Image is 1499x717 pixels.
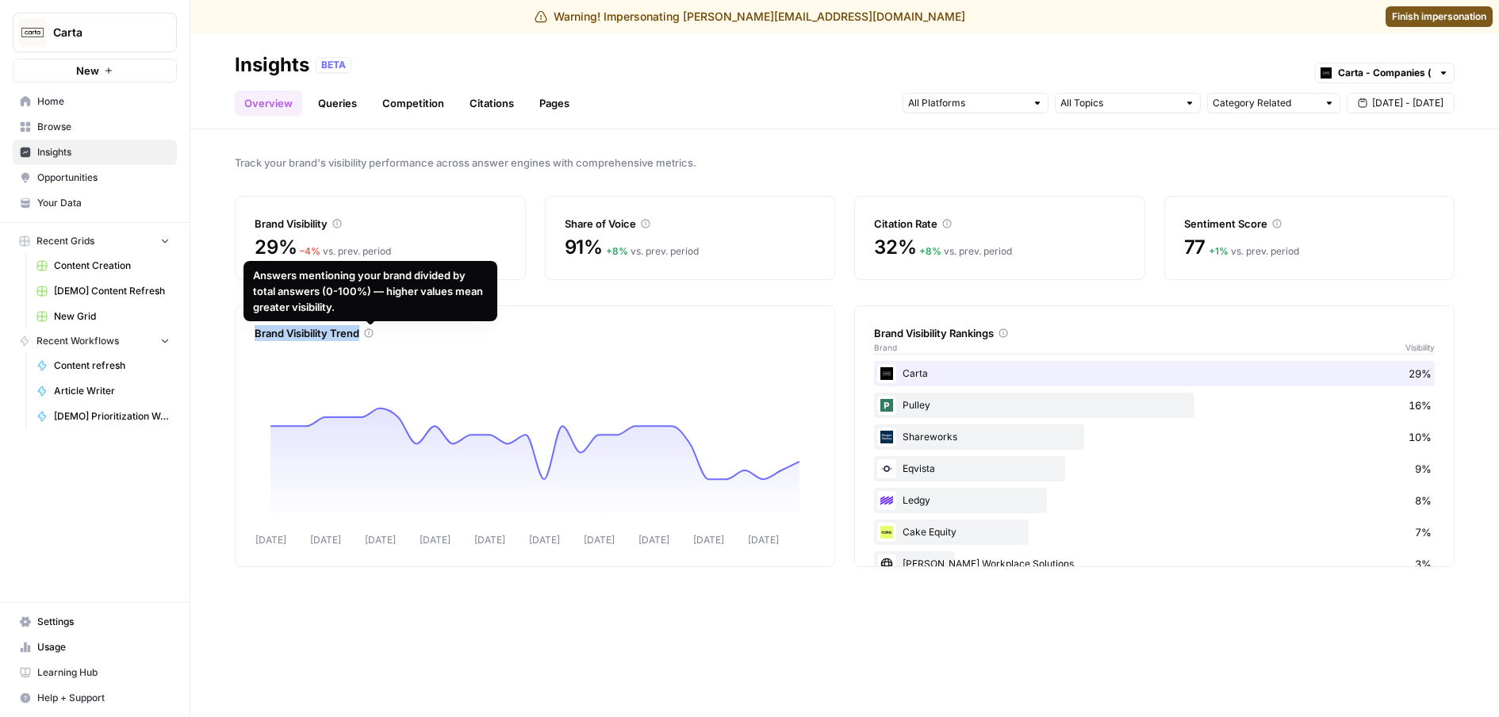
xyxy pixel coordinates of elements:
[1338,65,1432,81] input: Carta - Companies (cap table)
[76,63,99,79] span: New
[235,155,1455,171] span: Track your brand's visibility performance across answer engines with comprehensive metrics.
[37,145,170,159] span: Insights
[1415,556,1432,572] span: 3%
[235,52,309,78] div: Insights
[1409,429,1432,445] span: 10%
[874,325,1435,341] div: Brand Visibility Rankings
[13,89,177,114] a: Home
[638,534,669,546] tspan: [DATE]
[309,90,366,116] a: Queries
[255,216,506,232] div: Brand Visibility
[1184,216,1436,232] div: Sentiment Score
[255,534,286,546] tspan: [DATE]
[255,325,815,341] div: Brand Visibility Trend
[13,59,177,82] button: New
[300,244,391,259] div: vs. prev. period
[300,245,320,257] span: – 4 %
[13,685,177,711] button: Help + Support
[460,90,523,116] a: Citations
[13,229,177,253] button: Recent Grids
[1415,524,1432,540] span: 7%
[1213,95,1317,111] input: Category Related
[1372,96,1443,110] span: [DATE] - [DATE]
[420,534,450,546] tspan: [DATE]
[606,245,628,257] span: + 8 %
[37,691,170,705] span: Help + Support
[919,244,1012,259] div: vs. prev. period
[919,245,941,257] span: + 8 %
[13,165,177,190] a: Opportunities
[877,459,896,478] img: ojwm89iittpj2j2x5tgvhrn984bb
[874,520,1435,545] div: Cake Equity
[874,216,1125,232] div: Citation Rate
[1415,461,1432,477] span: 9%
[13,660,177,685] a: Learning Hub
[29,304,177,329] a: New Grid
[29,353,177,378] a: Content refresh
[529,534,560,546] tspan: [DATE]
[54,384,170,398] span: Article Writer
[877,396,896,415] img: u02qnnqpa7ceiw6p01io3how8agt
[235,90,302,116] a: Overview
[908,95,1026,111] input: All Platforms
[877,428,896,447] img: co3w649im0m6efu8dv1ax78du890
[13,609,177,635] a: Settings
[693,534,724,546] tspan: [DATE]
[29,378,177,404] a: Article Writer
[1347,93,1455,113] button: [DATE] - [DATE]
[535,9,965,25] div: Warning! Impersonating [PERSON_NAME][EMAIL_ADDRESS][DOMAIN_NAME]
[13,190,177,216] a: Your Data
[13,329,177,353] button: Recent Workflows
[565,235,603,260] span: 91%
[37,615,170,629] span: Settings
[606,244,699,259] div: vs. prev. period
[874,341,897,354] span: Brand
[1409,366,1432,382] span: 29%
[36,334,119,348] span: Recent Workflows
[874,551,1435,577] div: [PERSON_NAME] Workplace Solutions
[54,284,170,298] span: [DEMO] Content Refresh
[1405,341,1435,354] span: Visibility
[565,216,816,232] div: Share of Voice
[255,235,297,260] span: 29%
[874,424,1435,450] div: Shareworks
[1209,244,1299,259] div: vs. prev. period
[530,90,579,116] a: Pages
[54,309,170,324] span: New Grid
[29,404,177,429] a: [DEMO] Prioritization Workflow for creation
[584,534,615,546] tspan: [DATE]
[37,640,170,654] span: Usage
[13,114,177,140] a: Browse
[1392,10,1486,24] span: Finish impersonation
[53,25,149,40] span: Carta
[877,364,896,383] img: c35yeiwf0qjehltklbh57st2xhbo
[253,267,488,315] div: Answers mentioning your brand divided by total answers (0-100%) — higher values mean greater visi...
[18,18,47,47] img: Carta Logo
[36,234,94,248] span: Recent Grids
[874,235,916,260] span: 32%
[13,635,177,660] a: Usage
[1409,397,1432,413] span: 16%
[13,13,177,52] button: Workspace: Carta
[13,140,177,165] a: Insights
[54,259,170,273] span: Content Creation
[877,523,896,542] img: fe4fikqdqe1bafe3px4l1blbafc7
[877,491,896,510] img: 4pynuglrc3sixi0so0f0dcx4ule5
[37,120,170,134] span: Browse
[37,171,170,185] span: Opportunities
[1415,493,1432,508] span: 8%
[54,358,170,373] span: Content refresh
[310,534,341,546] tspan: [DATE]
[874,488,1435,513] div: Ledgy
[874,361,1435,386] div: Carta
[748,534,779,546] tspan: [DATE]
[37,94,170,109] span: Home
[54,409,170,424] span: [DEMO] Prioritization Workflow for creation
[29,253,177,278] a: Content Creation
[1209,245,1229,257] span: + 1 %
[37,665,170,680] span: Learning Hub
[874,393,1435,418] div: Pulley
[1060,95,1178,111] input: All Topics
[474,534,505,546] tspan: [DATE]
[37,196,170,210] span: Your Data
